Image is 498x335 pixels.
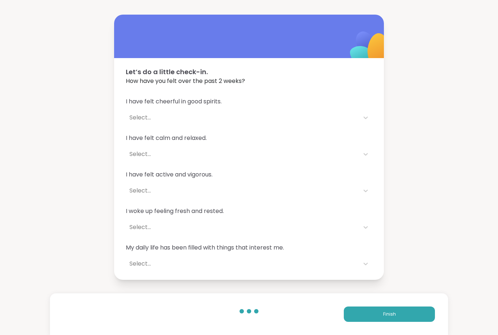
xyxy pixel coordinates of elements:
div: Select... [129,113,355,122]
span: I have felt active and vigorous. [126,170,372,179]
span: How have you felt over the past 2 weeks? [126,77,372,85]
button: Finish [344,307,435,322]
span: I have felt cheerful in good spirits. [126,97,372,106]
span: I woke up feeling fresh and rested. [126,207,372,216]
div: Select... [129,259,355,268]
span: Let’s do a little check-in. [126,67,372,77]
span: Finish [383,311,396,317]
div: Select... [129,186,355,195]
span: I have felt calm and relaxed. [126,134,372,142]
span: My daily life has been filled with things that interest me. [126,243,372,252]
div: Select... [129,223,355,232]
div: Select... [129,150,355,159]
img: ShareWell Logomark [333,12,405,85]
